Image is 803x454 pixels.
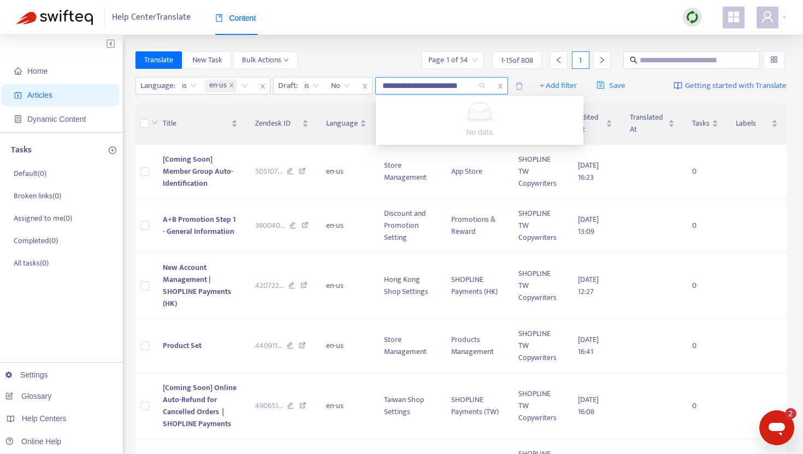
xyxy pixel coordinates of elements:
span: [DATE] 16:41 [578,333,599,358]
a: Online Help [5,437,61,446]
span: Bulk Actions [242,54,289,66]
span: down [151,119,158,126]
span: Content [215,14,256,22]
img: Swifteq [16,10,93,25]
span: Translate [144,54,173,66]
span: en-us [209,79,227,92]
div: No data [382,126,577,138]
span: Help Centers [22,414,67,423]
span: home [14,67,22,75]
span: [Coming Soon] Online Auto-Refund for Cancelled Orders｜SHOPLINE Payments [163,381,237,430]
td: en-us [317,199,375,253]
span: close [229,82,234,89]
th: Title [154,103,246,145]
p: All tasks ( 0 ) [14,257,49,269]
span: Home [27,67,48,75]
span: is [182,78,197,94]
a: Getting started with Translate [674,77,787,95]
td: 0 [683,319,727,373]
span: [DATE] 13:09 [578,213,599,238]
iframe: 未読メッセージ数 [775,408,796,419]
td: Store Management [375,319,442,373]
span: is [304,78,319,94]
td: Store Management [375,145,442,199]
img: sync.dc5367851b00ba804db3.png [686,10,699,24]
td: SHOPLINE Payments (HK) [442,253,510,319]
span: Dynamic Content [27,115,86,123]
span: Translated At [630,111,666,135]
th: Zendesk ID [246,103,318,145]
span: No [331,78,350,94]
span: Help Center Translate [112,7,191,28]
td: Taiwan Shop Settings [375,373,442,439]
button: saveSave [588,77,634,95]
span: A+B Promotion Step 1 - General Information [163,213,236,238]
span: [DATE] 16:08 [578,393,599,418]
p: Assigned to me ( 0 ) [14,213,72,224]
td: SHOPLINE TW Copywriters [510,373,569,439]
iframe: メッセージングウィンドウの起動ボタン、2件の未読メッセージ [759,410,794,445]
span: New Account Management | SHOPLINE Payments (HK) [163,261,231,310]
td: SHOPLINE Payments (TW) [442,373,510,439]
span: delete [515,82,523,90]
th: Edited At [569,103,621,145]
button: + Add filter [532,77,586,95]
td: Discount and Promotion Setting [375,199,442,253]
span: Getting started with Translate [685,80,787,92]
span: right [598,56,606,64]
td: en-us [317,253,375,319]
span: 1 - 15 of 808 [501,55,533,66]
p: Default ( 0 ) [14,168,46,179]
span: Articles [27,91,52,99]
span: close [256,80,270,93]
td: SHOPLINE TW Copywriters [510,145,569,199]
td: 0 [683,253,727,319]
th: Tasks [683,103,727,145]
span: Language : [136,78,177,94]
span: appstore [727,10,740,23]
button: Translate [135,51,182,69]
span: New Task [192,54,222,66]
div: 1 [572,51,589,69]
span: close [493,80,507,93]
span: container [14,115,22,123]
td: SHOPLINE TW Copywriters [510,199,569,253]
td: SHOPLINE TW Copywriters [510,319,569,373]
span: 490651 ... [255,400,283,412]
td: Products Management [442,319,510,373]
span: Zendesk ID [255,117,300,129]
span: Save [597,79,625,92]
p: Completed ( 0 ) [14,235,58,246]
span: Edited At [578,111,604,135]
p: Broken links ( 0 ) [14,190,61,202]
span: 420722 ... [255,280,284,292]
span: save [597,81,605,89]
span: Language [326,117,358,129]
p: Tasks [11,144,32,157]
th: Language [317,103,375,145]
span: account-book [14,91,22,99]
th: Translated At [621,103,684,145]
td: Hong Kong Shop Settings [375,253,442,319]
td: en-us [317,319,375,373]
span: plus-circle [109,146,116,154]
span: [DATE] 12:27 [578,273,599,298]
td: SHOPLINE TW Copywriters [510,253,569,319]
span: + Add filter [540,79,577,92]
span: en-us [205,79,237,92]
span: Tasks [692,117,710,129]
span: 360040 ... [255,220,285,232]
td: 0 [683,199,727,253]
span: left [555,56,563,64]
span: 440911 ... [255,340,282,352]
span: user [761,10,774,23]
span: down [284,57,289,63]
span: book [215,14,223,22]
span: search [630,56,637,64]
a: Glossary [5,392,51,400]
td: App Store [442,145,510,199]
td: 0 [683,373,727,439]
span: 505107 ... [255,166,282,178]
a: Settings [5,370,48,379]
span: Title [163,117,229,129]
